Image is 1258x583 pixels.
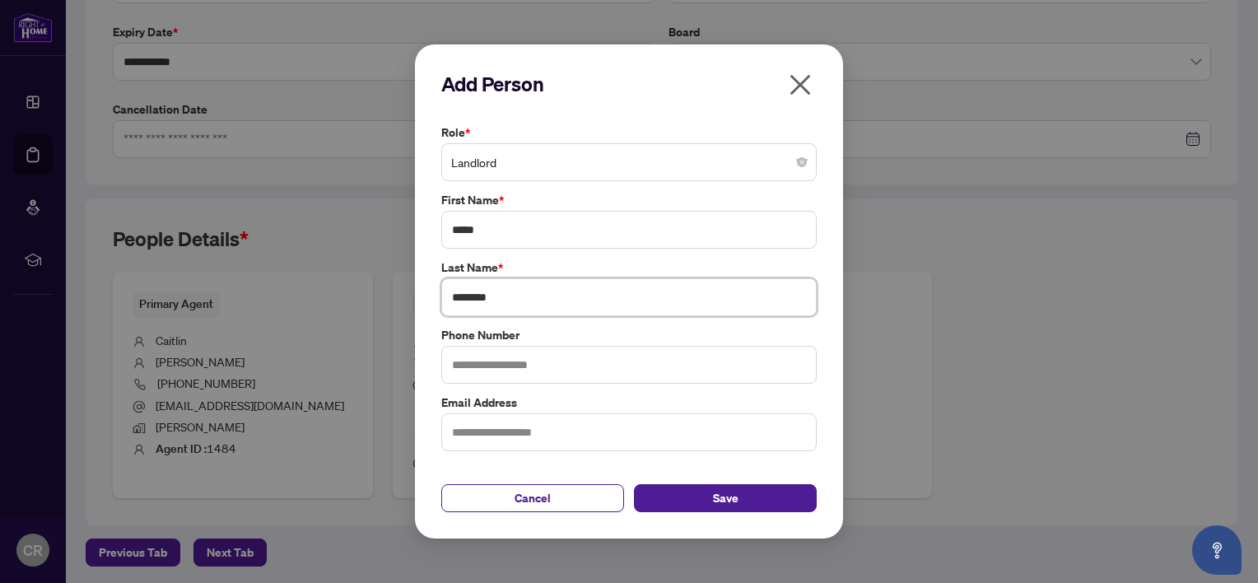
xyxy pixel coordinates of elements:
span: close-circle [797,157,807,167]
button: Cancel [441,484,624,512]
label: Phone Number [441,326,817,344]
button: Save [634,484,817,512]
h2: Add Person [441,71,817,97]
label: Email Address [441,394,817,412]
label: First Name [441,191,817,209]
span: Cancel [515,485,551,511]
span: close [787,72,813,98]
span: Save [713,485,738,511]
label: Last Name [441,259,817,277]
button: Open asap [1192,525,1242,575]
label: Role [441,124,817,142]
span: Landlord [451,147,807,178]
